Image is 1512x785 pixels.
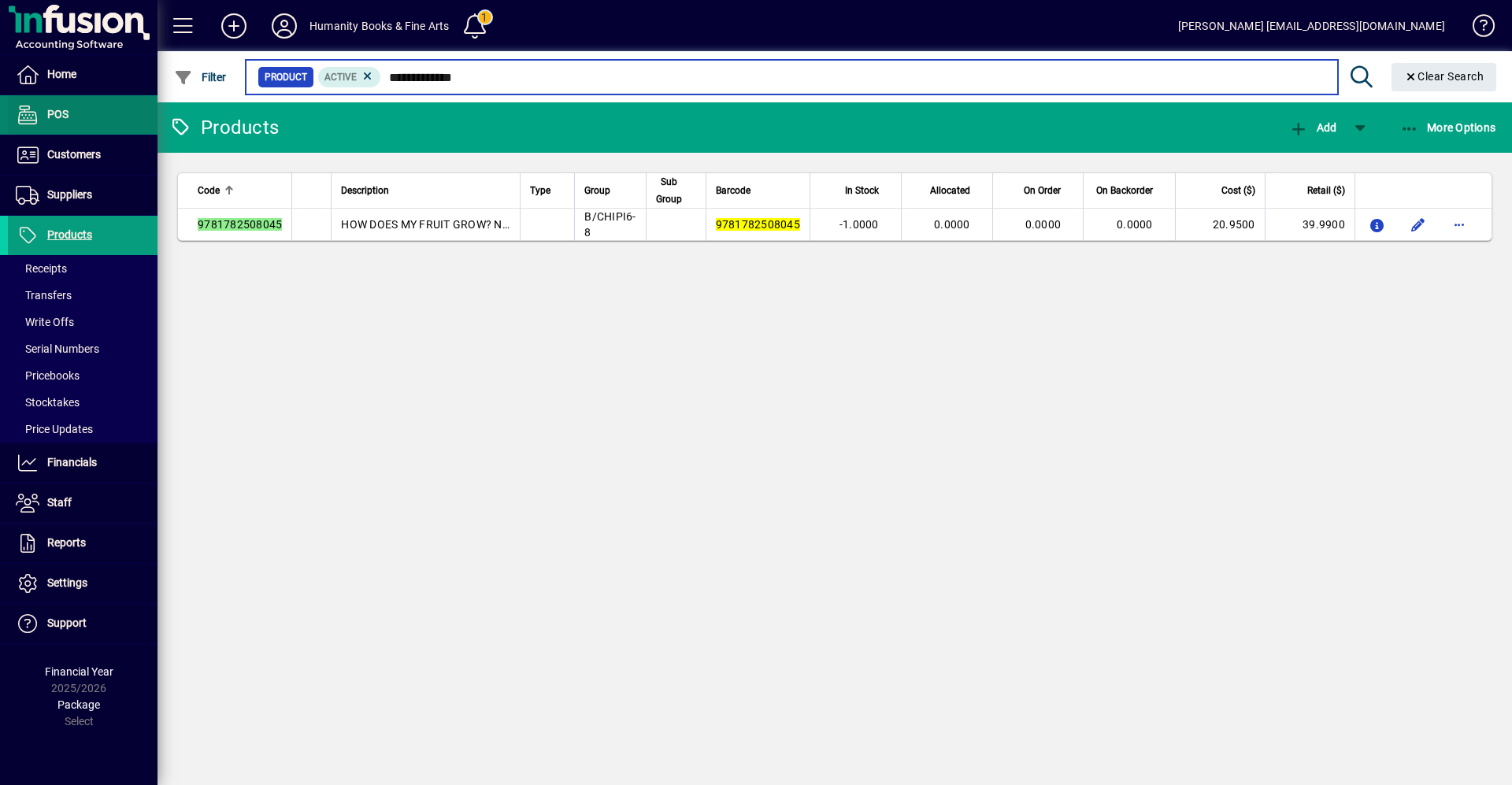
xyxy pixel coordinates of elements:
[47,148,101,161] span: Customers
[8,55,157,94] a: Home
[716,182,800,199] div: Barcode
[930,182,970,199] span: Allocated
[1175,209,1265,240] td: 20.9500
[8,389,157,416] a: Stocktakes
[57,698,100,711] span: Package
[1178,13,1445,39] div: [PERSON_NAME] [EMAIL_ADDRESS][DOMAIN_NAME]
[1002,182,1075,199] div: On Order
[174,71,227,83] span: Filter
[716,218,800,231] em: 9781782508045
[16,396,80,409] span: Stocktakes
[584,210,636,239] span: B/CHIPI6-8
[318,67,381,87] mat-chip: Activation Status: Active
[198,182,220,199] span: Code
[716,182,750,199] span: Barcode
[198,218,282,231] em: 9781782508045
[1096,182,1153,199] span: On Backorder
[1307,182,1345,199] span: Retail ($)
[1117,218,1153,231] span: 0.0000
[1406,212,1431,237] button: Edit
[45,665,113,678] span: Financial Year
[1404,70,1484,83] span: Clear Search
[911,182,984,199] div: Allocated
[656,173,682,208] span: Sub Group
[16,423,93,435] span: Price Updates
[47,68,76,80] span: Home
[341,182,510,199] div: Description
[8,135,157,175] a: Customers
[16,343,99,355] span: Serial Numbers
[8,362,157,389] a: Pricebooks
[47,456,97,468] span: Financials
[47,576,87,589] span: Settings
[1025,218,1062,231] span: 0.0000
[209,12,259,40] button: Add
[1024,182,1061,199] span: On Order
[1221,182,1255,199] span: Cost ($)
[8,443,157,483] a: Financials
[530,182,550,199] span: Type
[839,218,879,231] span: -1.0000
[47,228,92,241] span: Products
[8,309,157,335] a: Write Offs
[8,524,157,563] a: Reports
[1396,113,1500,142] button: More Options
[584,182,636,199] div: Group
[16,316,74,328] span: Write Offs
[820,182,893,199] div: In Stock
[8,255,157,282] a: Receipts
[8,604,157,643] a: Support
[8,282,157,309] a: Transfers
[8,483,157,523] a: Staff
[16,262,67,275] span: Receipts
[259,12,309,40] button: Profile
[1265,209,1354,240] td: 39.9900
[8,95,157,135] a: POS
[8,335,157,362] a: Serial Numbers
[169,115,279,140] div: Products
[309,13,450,39] div: Humanity Books & Fine Arts
[47,496,72,509] span: Staff
[1400,121,1496,134] span: More Options
[16,369,80,382] span: Pricebooks
[934,218,970,231] span: 0.0000
[1461,3,1492,54] a: Knowledge Base
[47,108,69,120] span: POS
[265,69,307,85] span: Product
[530,182,565,199] div: Type
[47,617,87,629] span: Support
[584,182,610,199] span: Group
[341,218,547,231] span: HOW DOES MY FRUIT GROW? NEW 2022
[47,536,86,549] span: Reports
[8,416,157,442] a: Price Updates
[656,173,696,208] div: Sub Group
[1093,182,1167,199] div: On Backorder
[47,188,92,201] span: Suppliers
[324,72,357,83] span: Active
[1392,63,1497,91] button: Clear
[16,289,72,302] span: Transfers
[8,176,157,215] a: Suppliers
[1447,212,1472,237] button: More options
[845,182,879,199] span: In Stock
[198,182,282,199] div: Code
[8,564,157,603] a: Settings
[170,63,231,91] button: Filter
[1289,121,1336,134] span: Add
[341,182,389,199] span: Description
[1285,113,1340,142] button: Add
